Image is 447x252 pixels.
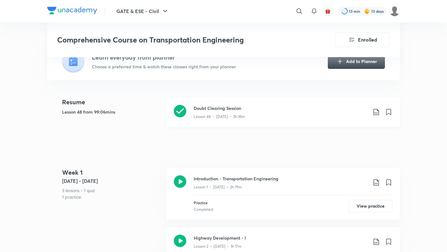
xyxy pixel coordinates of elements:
[194,244,242,249] p: Lesson 2 • [DATE] • 1h 17m
[62,97,161,107] h4: Resume
[166,168,400,227] a: Introduction - Transportation EngineeringLesson 1 • [DATE] • 2h 19mPracticeCompletedView practice
[194,200,213,205] p: Practice
[194,105,368,111] h3: Doubt Clearing Session
[62,109,161,115] h5: Lesson 48 from 99:06mins
[166,97,400,134] a: Doubt Clearing SessionLesson 48 • [DATE] • 2h 18m
[62,194,161,200] p: 1 practice
[194,175,368,182] h3: Introduction - Transportation Engineering
[47,7,97,14] img: Company Logo
[57,35,300,44] h3: Comprehensive Course on Transportation Engineering
[194,184,242,190] p: Lesson 1 • [DATE] • 2h 19m
[62,187,161,194] p: 3 lessons • 1 quiz
[194,114,245,119] p: Lesson 48 • [DATE] • 2h 18m
[92,53,236,62] h4: Learn everyday from planner
[92,63,236,70] p: Choose a preferred time & watch these classes right from your planner
[364,8,370,14] img: streak
[389,6,400,16] img: Rahul KD
[194,235,368,241] h3: Highway Development - I
[349,200,392,212] button: View practice
[194,207,213,212] div: Completed
[328,54,385,69] button: Add to Planner
[62,177,161,185] h5: [DATE] - [DATE]
[335,32,390,47] button: Enrolled
[47,7,97,16] a: Company Logo
[62,168,161,177] h4: Week 1
[113,5,173,17] button: GATE & ESE - Civil
[325,8,331,14] img: avatar
[323,6,333,16] button: avatar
